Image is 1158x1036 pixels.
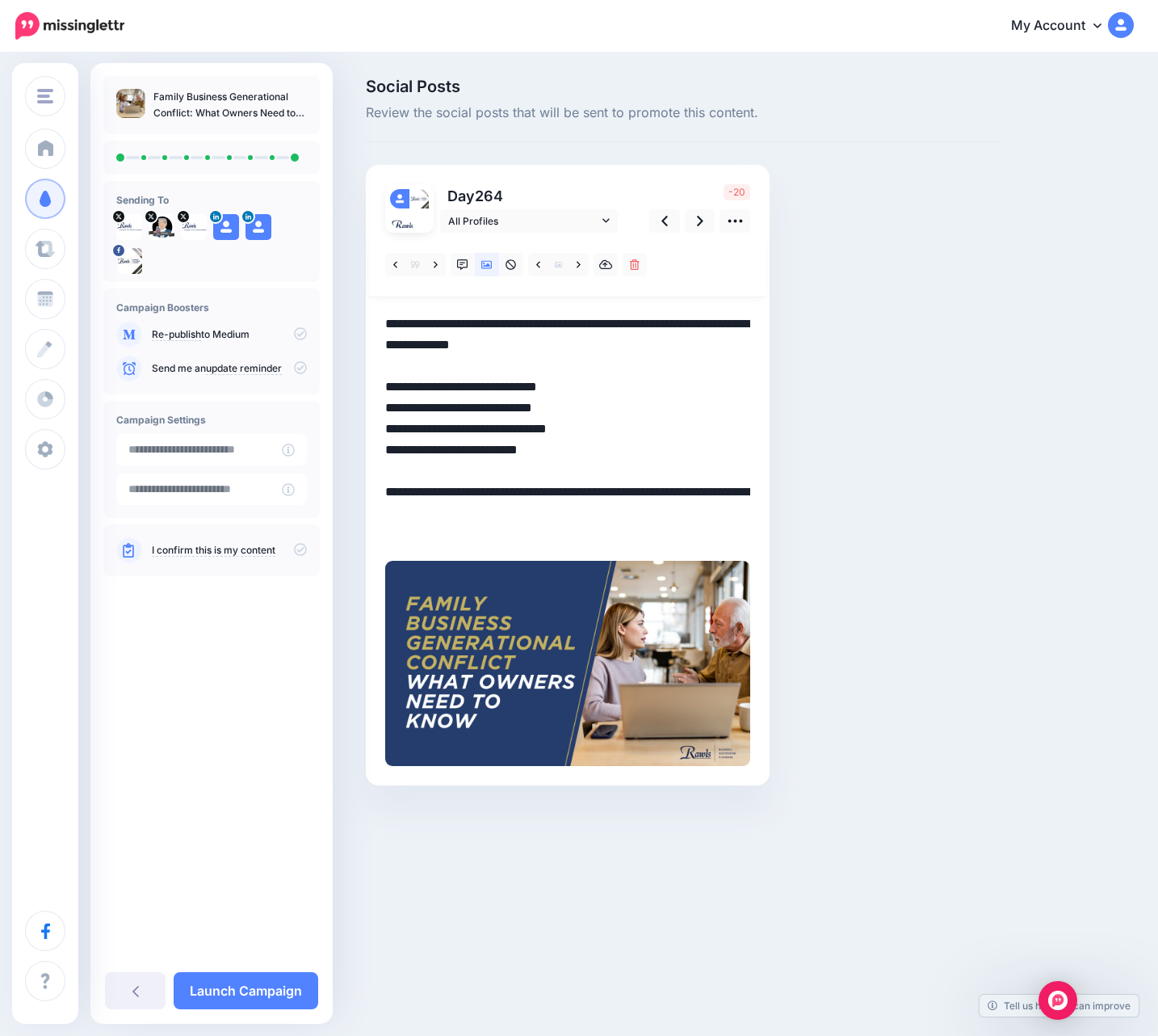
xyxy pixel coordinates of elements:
[116,248,142,274] img: 298721903_500513248743263_3748918132312345394_n-bsa146078.jpg
[116,414,307,426] h4: Campaign Settings
[152,544,275,557] a: I confirm this is my content
[475,187,503,204] span: 264
[724,184,750,200] span: -20
[152,327,307,342] p: to Medium
[440,184,620,208] p: Day
[37,89,53,103] img: menu.png
[152,361,307,376] p: Send me an
[15,12,124,40] img: Missinglettr
[116,301,307,314] h4: Campaign Boosters
[213,214,239,240] img: user_default_image.png
[149,214,174,240] img: wGcXMLAX-84396.jpg
[390,208,429,247] img: K4a0VqQV-84395.png
[366,78,1002,95] span: Social Posts
[116,214,142,240] img: K4a0VqQV-84395.png
[153,89,307,121] p: Family Business Generational Conflict: What Owners Need to Know
[390,189,409,208] img: user_default_image.png
[995,6,1134,46] a: My Account
[409,189,429,208] img: 298721903_500513248743263_3748918132312345394_n-bsa146078.jpg
[245,214,271,240] img: user_default_image.png
[440,209,618,233] a: All Profiles
[1038,981,1077,1020] div: Open Intercom Messenger
[980,995,1139,1017] a: Tell us how we can improve
[448,213,598,230] span: All Profiles
[181,214,207,240] img: AvLDnNRx-84397.png
[385,561,750,766] img: 18M63H9JNMBPZ1DGDAWLK6E6NL7Z4C0G.png
[366,103,1002,124] span: Review the social posts that will be sent to promote this content.
[116,89,145,118] img: 499db86ce43c50a039a6b435f13fa1fa_thumb.jpg
[206,362,282,375] a: update reminder
[152,328,201,341] a: Re-publish
[116,194,307,206] h4: Sending To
